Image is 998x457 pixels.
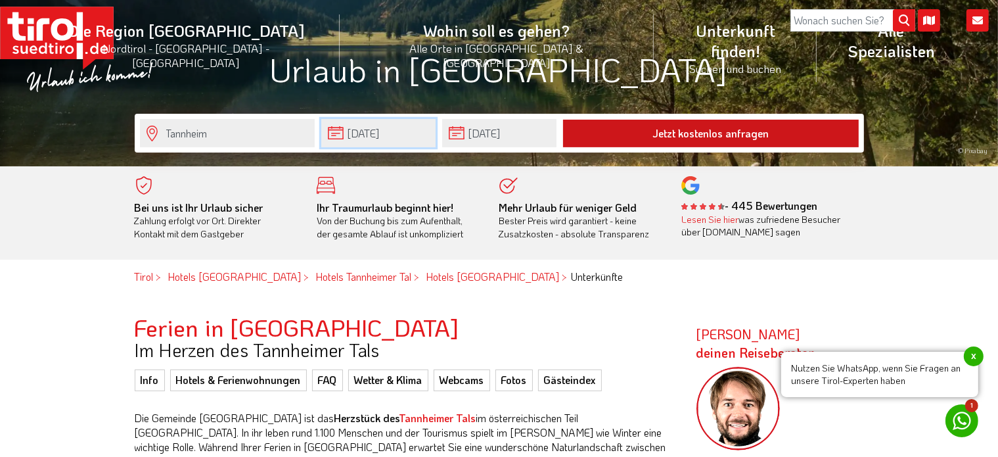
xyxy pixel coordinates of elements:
[538,370,602,391] a: Gästeindex
[945,404,978,437] a: 1 Nutzen Sie WhatsApp, wenn Sie Fragen an unsere Tirol-Experten habenx
[168,270,302,283] a: Hotels [GEOGRAPHIC_DATA]
[681,213,844,239] div: was zufriedene Besucher über [DOMAIN_NAME] sagen
[563,120,859,147] button: Jetzt kostenlos anfragen
[442,119,556,147] input: Abreise
[135,340,677,360] h3: Im Herzen des Tannheimer Tals
[669,61,801,76] small: Suchen und buchen
[135,270,154,283] a: Tirol
[312,370,343,391] a: FAQ
[33,6,340,84] a: Die Region [GEOGRAPHIC_DATA]Nordtirol - [GEOGRAPHIC_DATA] - [GEOGRAPHIC_DATA]
[918,9,940,32] i: Karte öffnen
[49,41,324,70] small: Nordtirol - [GEOGRAPHIC_DATA] - [GEOGRAPHIC_DATA]
[317,201,480,241] div: Von der Buchung bis zum Aufenthalt, der gesamte Ablauf ist unkompliziert
[399,411,476,425] a: Tannheimer Tals
[965,399,978,412] span: 1
[321,119,436,147] input: Anreise
[681,199,817,212] b: - 445 Bewertungen
[654,6,817,90] a: Unterkunft finden!Suchen und buchen
[696,367,781,451] img: frag-markus.png
[340,6,654,84] a: Wohin soll es gehen?Alle Orte in [GEOGRAPHIC_DATA] & [GEOGRAPHIC_DATA]
[426,270,560,283] a: Hotels [GEOGRAPHIC_DATA]
[495,370,533,391] a: Fotos
[696,325,815,361] strong: [PERSON_NAME]
[681,213,738,226] a: Lesen Sie hier
[566,270,624,284] li: Unterkünfte
[140,119,315,147] input: Wo soll's hingehen?
[781,352,978,397] span: Nutzen Sie WhatsApp, wenn Sie Fragen an unsere Tirol-Experten haben
[170,370,307,391] a: Hotels & Ferienwohnungen
[135,314,677,341] h2: Ferien in [GEOGRAPHIC_DATA]
[135,201,263,214] b: Bei uns ist Ihr Urlaub sicher
[790,9,915,32] input: Wonach suchen Sie?
[434,370,490,391] a: Webcams
[966,9,989,32] i: Kontakt
[135,201,298,241] div: Zahlung erfolgt vor Ort. Direkter Kontakt mit dem Gastgeber
[348,370,428,391] a: Wetter & Klima
[499,201,662,241] div: Bester Preis wird garantiert - keine Zusatzkosten - absolute Transparenz
[355,41,638,70] small: Alle Orte in [GEOGRAPHIC_DATA] & [GEOGRAPHIC_DATA]
[316,270,412,283] a: Hotels Tannheimer Tal
[817,6,965,76] a: Alle Spezialisten
[964,347,984,366] span: x
[135,370,165,391] a: Info
[317,201,453,214] b: Ihr Traumurlaub beginnt hier!
[499,201,637,214] b: Mehr Urlaub für weniger Geld
[334,411,476,425] strong: Herzstück des
[696,344,815,361] span: deinen Reiseberater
